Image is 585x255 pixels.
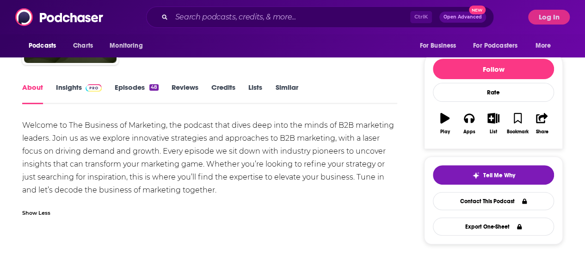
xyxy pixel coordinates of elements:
[115,83,159,104] a: Episodes48
[22,83,43,104] a: About
[529,37,563,55] button: open menu
[146,6,494,28] div: Search podcasts, credits, & more...
[443,15,482,19] span: Open Advanced
[29,39,56,52] span: Podcasts
[433,192,554,210] a: Contact This Podcast
[67,37,99,55] a: Charts
[73,39,93,52] span: Charts
[433,83,554,102] div: Rate
[467,37,531,55] button: open menu
[433,59,554,79] button: Follow
[410,11,432,23] span: Ctrl K
[172,10,410,25] input: Search podcasts, credits, & more...
[536,39,551,52] span: More
[15,8,104,26] img: Podchaser - Follow, Share and Rate Podcasts
[528,10,570,25] button: Log In
[86,84,102,92] img: Podchaser Pro
[172,83,198,104] a: Reviews
[56,83,102,104] a: InsightsPodchaser Pro
[110,39,142,52] span: Monitoring
[457,107,481,140] button: Apps
[22,37,68,55] button: open menu
[505,107,530,140] button: Bookmark
[439,12,486,23] button: Open AdvancedNew
[211,83,235,104] a: Credits
[275,83,298,104] a: Similar
[530,107,554,140] button: Share
[433,107,457,140] button: Play
[433,218,554,236] button: Export One-Sheet
[103,37,154,55] button: open menu
[433,165,554,185] button: tell me why sparkleTell Me Why
[419,39,456,52] span: For Business
[413,37,468,55] button: open menu
[536,129,548,135] div: Share
[473,39,517,52] span: For Podcasters
[483,172,515,179] span: Tell Me Why
[440,129,450,135] div: Play
[22,119,397,197] div: Welcome to The Business of Marketing, the podcast that dives deep into the minds of B2B marketing...
[248,83,262,104] a: Lists
[463,129,475,135] div: Apps
[469,6,486,14] span: New
[149,84,159,91] div: 48
[481,107,505,140] button: List
[507,129,529,135] div: Bookmark
[490,129,497,135] div: List
[472,172,480,179] img: tell me why sparkle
